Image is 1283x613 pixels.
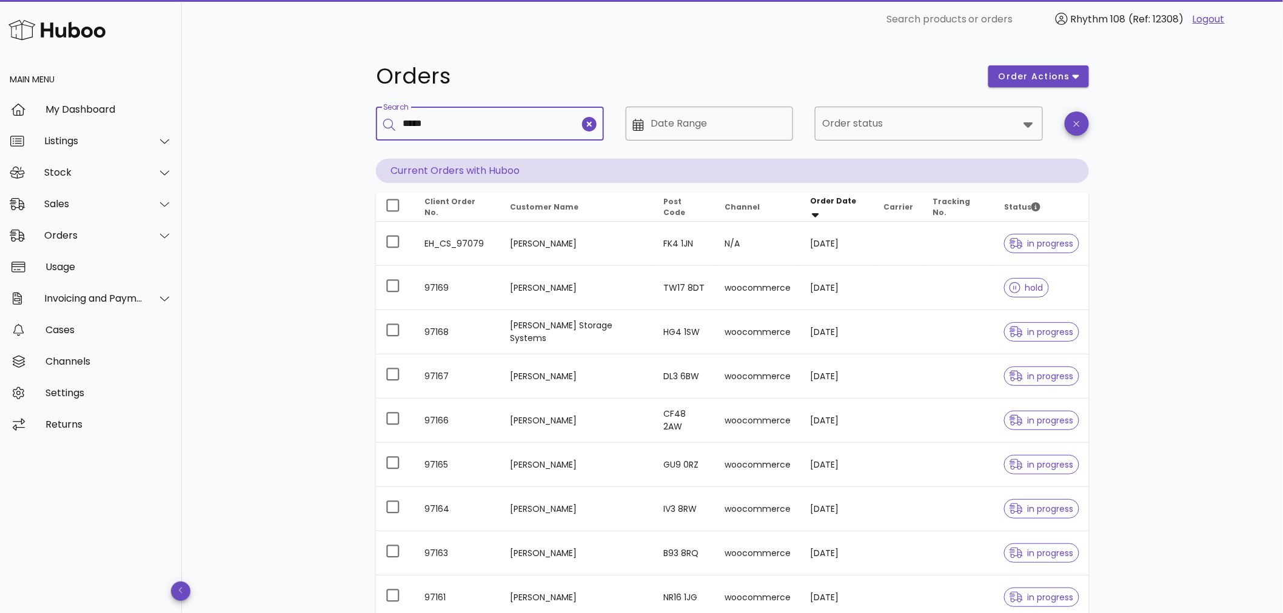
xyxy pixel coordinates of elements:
[654,354,715,399] td: DL3 6BW
[500,531,654,575] td: [PERSON_NAME]
[415,354,500,399] td: 97167
[810,196,856,206] span: Order Date
[1010,549,1074,557] span: in progress
[654,193,715,222] th: Post Code
[415,443,500,487] td: 97165
[500,310,654,354] td: [PERSON_NAME] Storage Systems
[376,65,974,87] h1: Orders
[800,443,874,487] td: [DATE]
[715,266,800,310] td: woocommerce
[1193,12,1225,27] a: Logout
[800,399,874,443] td: [DATE]
[715,193,800,222] th: Channel
[654,531,715,575] td: B93 8RQ
[1010,505,1074,513] span: in progress
[582,117,597,131] button: clear icon
[1010,328,1074,336] span: in progress
[663,196,685,217] span: Post Code
[45,356,172,367] div: Channels
[45,324,172,336] div: Cases
[45,261,172,273] div: Usage
[994,193,1089,222] th: Status
[1010,239,1074,248] span: in progress
[45,104,172,115] div: My Dashboard
[44,198,143,210] div: Sales
[1010,372,1074,380] span: in progress
[654,443,715,487] td: GU9 0RZ
[654,222,715,266] td: FK4 1JN
[800,310,874,354] td: [DATE]
[415,310,500,354] td: 97168
[800,193,874,222] th: Order Date: Sorted descending. Activate to remove sorting.
[500,354,654,399] td: [PERSON_NAME]
[654,487,715,531] td: IV3 8RW
[715,310,800,354] td: woocommerce
[415,193,500,222] th: Client Order No.
[815,107,1043,141] div: Order status
[415,266,500,310] td: 97169
[510,202,578,212] span: Customer Name
[45,419,172,430] div: Returns
[44,167,143,178] div: Stock
[715,354,800,399] td: woocommerce
[725,202,760,212] span: Channel
[500,193,654,222] th: Customer Name
[8,17,106,43] img: Huboo Logo
[1010,460,1074,469] span: in progress
[715,487,800,531] td: woocommerce
[654,310,715,354] td: HG4 1SW
[415,531,500,575] td: 97163
[500,443,654,487] td: [PERSON_NAME]
[376,159,1089,183] p: Current Orders with Huboo
[800,354,874,399] td: [DATE]
[923,193,995,222] th: Tracking No.
[44,230,143,241] div: Orders
[715,443,800,487] td: woocommerce
[1129,12,1184,26] span: (Ref: 12308)
[800,487,874,531] td: [DATE]
[1010,416,1074,425] span: in progress
[500,399,654,443] td: [PERSON_NAME]
[500,222,654,266] td: [PERSON_NAME]
[800,266,874,310] td: [DATE]
[44,293,143,304] div: Invoicing and Payments
[654,266,715,310] td: TW17 8DT
[424,196,475,217] span: Client Order No.
[415,399,500,443] td: 97166
[874,193,923,222] th: Carrier
[415,487,500,531] td: 97164
[1010,593,1074,601] span: in progress
[654,399,715,443] td: CF48 2AW
[998,70,1071,83] span: order actions
[44,135,143,147] div: Listings
[715,399,800,443] td: woocommerce
[1010,283,1043,292] span: hold
[988,65,1089,87] button: order actions
[500,487,654,531] td: [PERSON_NAME]
[45,387,172,399] div: Settings
[500,266,654,310] td: [PERSON_NAME]
[415,222,500,266] td: EH_CS_97079
[1004,202,1040,212] span: Status
[383,103,409,112] label: Search
[933,196,971,217] span: Tracking No.
[715,531,800,575] td: woocommerce
[800,222,874,266] td: [DATE]
[1071,12,1126,26] span: Rhythm 108
[715,222,800,266] td: N/A
[884,202,914,212] span: Carrier
[800,531,874,575] td: [DATE]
